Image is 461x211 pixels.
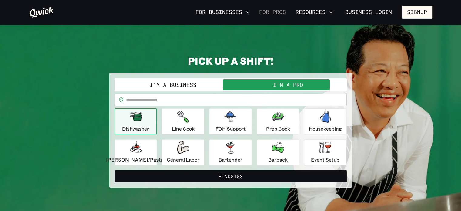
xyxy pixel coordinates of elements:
[304,108,346,134] button: Housekeeping
[219,156,242,163] p: Bartender
[115,108,157,134] button: Dishwasher
[162,108,204,134] button: Line Cook
[115,170,347,182] button: FindGigs
[115,139,157,165] button: [PERSON_NAME]/Pastry
[67,36,102,40] div: Keywords by Traffic
[268,156,288,163] p: Barback
[266,125,290,132] p: Prep Cook
[23,36,54,40] div: Domain Overview
[340,6,397,19] a: Business Login
[193,7,252,17] button: For Businesses
[402,6,432,19] button: Signup
[209,108,252,134] button: FOH Support
[60,35,65,40] img: tab_keywords_by_traffic_grey.svg
[16,16,67,21] div: Domain: [DOMAIN_NAME]
[209,139,252,165] button: Bartender
[309,125,342,132] p: Housekeeping
[10,10,15,15] img: logo_orange.svg
[167,156,199,163] p: General Labor
[231,79,346,90] button: I'm a Pro
[106,156,165,163] p: [PERSON_NAME]/Pastry
[257,7,288,17] a: For Pros
[215,125,246,132] p: FOH Support
[257,139,299,165] button: Barback
[304,139,346,165] button: Event Setup
[109,55,352,67] h2: PICK UP A SHIFT!
[293,7,335,17] button: Resources
[17,10,30,15] div: v 4.0.25
[257,108,299,134] button: Prep Cook
[16,35,21,40] img: tab_domain_overview_orange.svg
[172,125,195,132] p: Line Cook
[10,16,15,21] img: website_grey.svg
[311,156,339,163] p: Event Setup
[122,125,149,132] p: Dishwasher
[116,79,231,90] button: I'm a Business
[162,139,204,165] button: General Labor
